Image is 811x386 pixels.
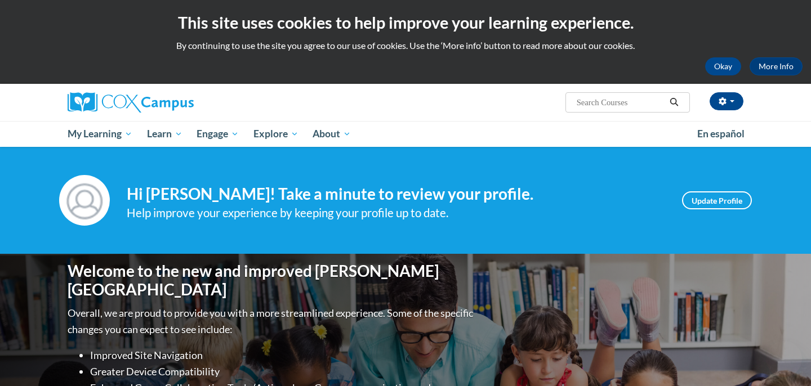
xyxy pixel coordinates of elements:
span: Explore [253,127,298,141]
a: Engage [189,121,246,147]
div: Help improve your experience by keeping your profile up to date. [127,204,665,222]
a: En español [690,122,752,146]
span: Learn [147,127,182,141]
img: Cox Campus [68,92,194,113]
li: Greater Device Compatibility [90,363,476,380]
div: Main menu [51,121,760,147]
a: Explore [246,121,306,147]
a: My Learning [60,121,140,147]
iframe: Button to launch messaging window [766,341,802,377]
input: Search Courses [576,96,666,109]
span: Engage [197,127,239,141]
a: Cox Campus [68,92,282,113]
a: Learn [140,121,190,147]
a: More Info [750,57,803,75]
p: By continuing to use the site you agree to our use of cookies. Use the ‘More info’ button to read... [8,39,803,52]
h4: Hi [PERSON_NAME]! Take a minute to review your profile. [127,185,665,204]
span: About [313,127,351,141]
h2: This site uses cookies to help improve your learning experience. [8,11,803,34]
li: Improved Site Navigation [90,347,476,363]
h1: Welcome to the new and improved [PERSON_NAME][GEOGRAPHIC_DATA] [68,262,476,299]
img: Profile Image [59,175,110,226]
p: Overall, we are proud to provide you with a more streamlined experience. Some of the specific cha... [68,305,476,338]
button: Account Settings [710,92,743,110]
span: My Learning [68,127,132,141]
span: En español [697,128,745,140]
a: Update Profile [682,191,752,209]
button: Search [666,96,683,109]
button: Okay [705,57,741,75]
a: About [306,121,359,147]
